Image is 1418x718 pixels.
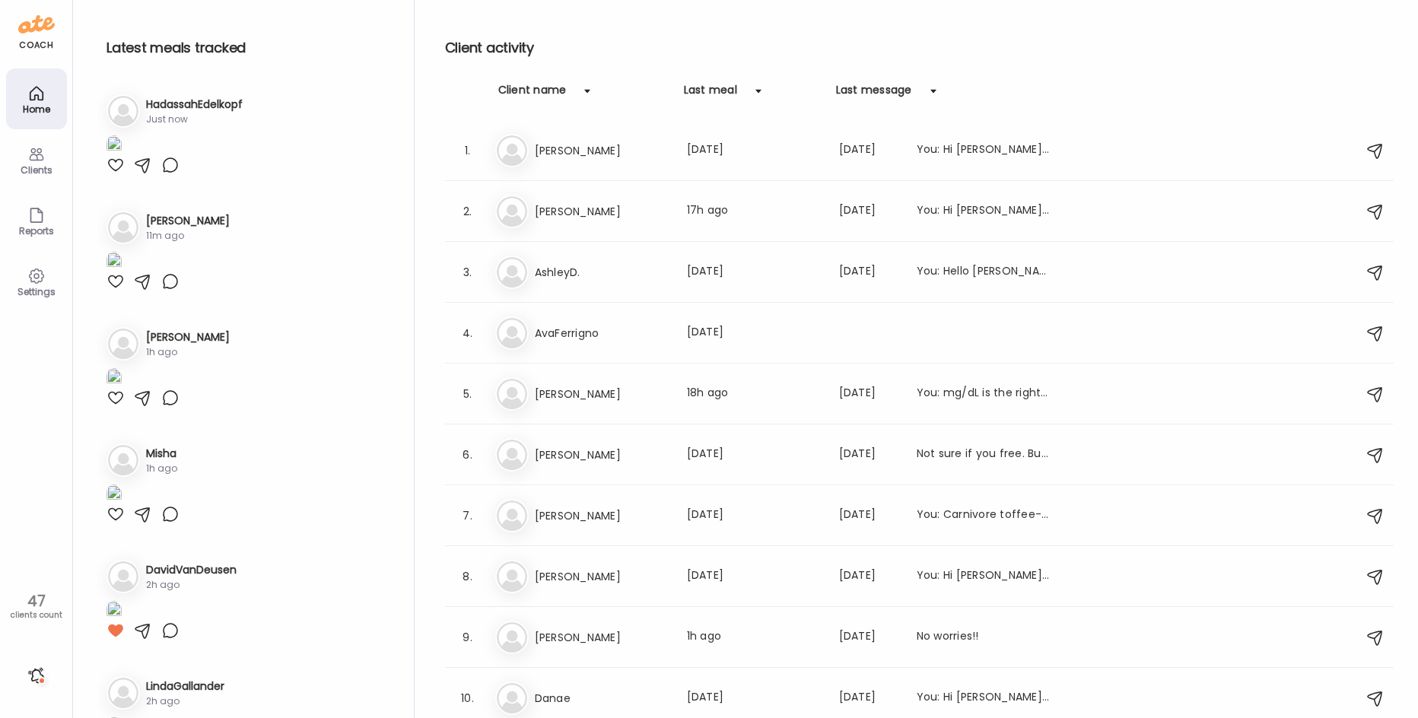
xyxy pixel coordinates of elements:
div: 1h ago [146,462,177,475]
div: [DATE] [687,446,821,464]
h3: [PERSON_NAME] [535,202,669,221]
h3: [PERSON_NAME] [535,567,669,586]
div: [DATE] [839,385,898,403]
img: bg-avatar-default.svg [497,683,527,713]
img: bg-avatar-default.svg [108,212,138,243]
div: [DATE] [839,446,898,464]
div: coach [19,39,53,52]
h3: [PERSON_NAME] [146,329,230,345]
img: ate [18,12,55,37]
h3: AvaFerrigno [535,324,669,342]
div: [DATE] [687,141,821,160]
div: Client name [498,82,567,106]
div: [DATE] [839,567,898,586]
img: images%2FaH2RMbG7gUSKjNeGIWE0r2Uo9bk1%2FE2iaNiU8r3ApRa9xj2K8%2F2qR4k3jHZaLza1msqPfn_1080 [107,601,122,621]
h3: Danae [535,689,669,707]
img: images%2FRQmUsG4fvegK5IDMMpv7FqpLg4K2%2F4Rcxv6tWnjdV087OdwJh%2FVhZ7qSHkRgEDwmoVvTCo_1080 [107,368,122,389]
img: images%2FYjhSYng5tDXoxTha6SCaeefw10r1%2F2Kvx7iUb1c2uZo6bi9qc%2F7YMwKBNtZphPxKlueKx9_1080 [107,252,122,272]
img: bg-avatar-default.svg [497,561,527,592]
h3: HadassahEdelkopf [146,97,243,113]
img: bg-avatar-default.svg [497,318,527,348]
img: bg-avatar-default.svg [108,96,138,126]
div: 3. [459,263,477,281]
h3: DavidVanDeusen [146,562,237,578]
h3: [PERSON_NAME] [535,446,669,464]
h3: [PERSON_NAME] [146,213,230,229]
div: 4. [459,324,477,342]
div: Settings [9,287,64,297]
h2: Latest meals tracked [107,37,389,59]
img: bg-avatar-default.svg [497,500,527,531]
div: You: Hi [PERSON_NAME], I looked up the Elysium vitamins. Matter, which is the brain aging one, ha... [917,202,1051,221]
div: 17h ago [687,202,821,221]
div: You: Hi [PERSON_NAME], are you currently having one meal per day or is there a second meal? [917,141,1051,160]
div: [DATE] [839,263,898,281]
img: bg-avatar-default.svg [497,440,527,470]
div: 6. [459,446,477,464]
div: 18h ago [687,385,821,403]
div: Home [9,104,64,114]
div: 1h ago [146,345,230,359]
div: 10. [459,689,477,707]
h3: LindaGallander [146,678,224,694]
div: Reports [9,226,64,236]
h3: AshleyD. [535,263,669,281]
div: You: Hi [PERSON_NAME]! Just sending you a quick message to let you know that your data from the n... [917,689,1051,707]
div: Just now [146,113,243,126]
div: You: Carnivore toffee- caramelized butter [917,507,1051,525]
div: 9. [459,628,477,647]
h2: Client activity [445,37,1394,59]
div: clients count [5,610,67,621]
h3: [PERSON_NAME] [535,507,669,525]
img: bg-avatar-default.svg [497,257,527,288]
div: [DATE] [687,567,821,586]
div: [DATE] [687,324,821,342]
div: 1. [459,141,477,160]
div: Clients [9,165,64,175]
div: [DATE] [839,141,898,160]
div: 5. [459,385,477,403]
div: You: Hello [PERSON_NAME], Just a reminder to send us pictures of your meals so we can give you fe... [917,263,1051,281]
img: bg-avatar-default.svg [497,196,527,227]
div: 11m ago [146,229,230,243]
div: [DATE] [687,689,821,707]
h3: [PERSON_NAME] [535,385,669,403]
h3: Misha [146,446,177,462]
div: [DATE] [687,263,821,281]
div: [DATE] [839,689,898,707]
div: 1h ago [687,628,821,647]
div: 2h ago [146,578,237,592]
div: 2. [459,202,477,221]
div: [DATE] [839,202,898,221]
img: bg-avatar-default.svg [108,561,138,592]
img: bg-avatar-default.svg [497,622,527,653]
img: bg-avatar-default.svg [108,329,138,359]
div: Last message [836,82,912,106]
div: [DATE] [839,628,898,647]
img: bg-avatar-default.svg [108,445,138,475]
div: 7. [459,507,477,525]
div: 47 [5,592,67,610]
div: You: mg/dL is the right choice, I am not sure why it is giving me different numbers [917,385,1051,403]
div: [DATE] [839,507,898,525]
h3: [PERSON_NAME] [535,628,669,647]
img: images%2F3xVRt7y9apRwOMdhmMrJySvG6rf1%2F8KADn2VcjxngeLipR6jA%2Fp6nWn4IOO8JChPu8z92K_1080 [107,484,122,505]
div: 2h ago [146,694,224,708]
img: bg-avatar-default.svg [497,379,527,409]
div: Not sure if you free. But I’m on the zoom. [917,446,1051,464]
img: images%2F5KDqdEDx1vNTPAo8JHrXSOUdSd72%2F0VZUlMFUdmVLasakdut8%2F8v1iljefZJOFGIs0ExW7_1080 [107,135,122,156]
div: You: Hi [PERSON_NAME]! Just reaching out to touch base. If you would like to meet on Zoom, just g... [917,567,1051,586]
div: Last meal [684,82,737,106]
div: No worries!! [917,628,1051,647]
div: 8. [459,567,477,586]
img: bg-avatar-default.svg [108,678,138,708]
img: bg-avatar-default.svg [497,135,527,166]
h3: [PERSON_NAME] [535,141,669,160]
div: [DATE] [687,507,821,525]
